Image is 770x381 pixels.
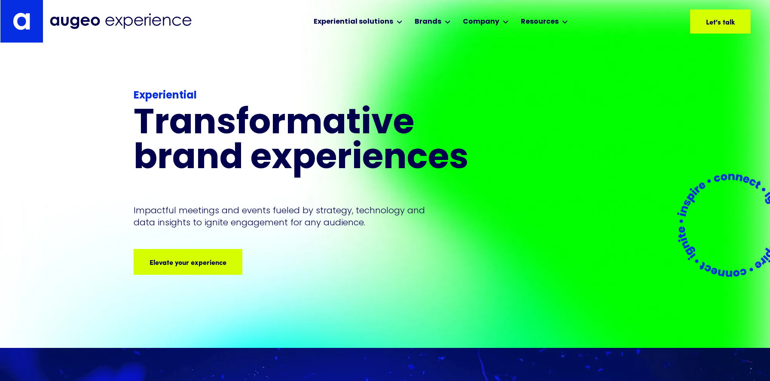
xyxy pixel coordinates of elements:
[134,107,505,177] h1: Transformative brand experiences
[521,17,559,27] div: Resources
[13,12,30,30] img: Augeo's "a" monogram decorative logo in white.
[134,249,242,275] a: Elevate your experience
[50,13,192,29] img: Augeo Experience business unit full logo in midnight blue.
[134,88,505,104] div: Experiential
[415,17,441,27] div: Brands
[690,9,751,34] a: Let's talk
[463,17,499,27] div: Company
[134,204,429,228] p: Impactful meetings and events fueled by strategy, technology and data insights to ignite engageme...
[314,17,393,27] div: Experiential solutions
